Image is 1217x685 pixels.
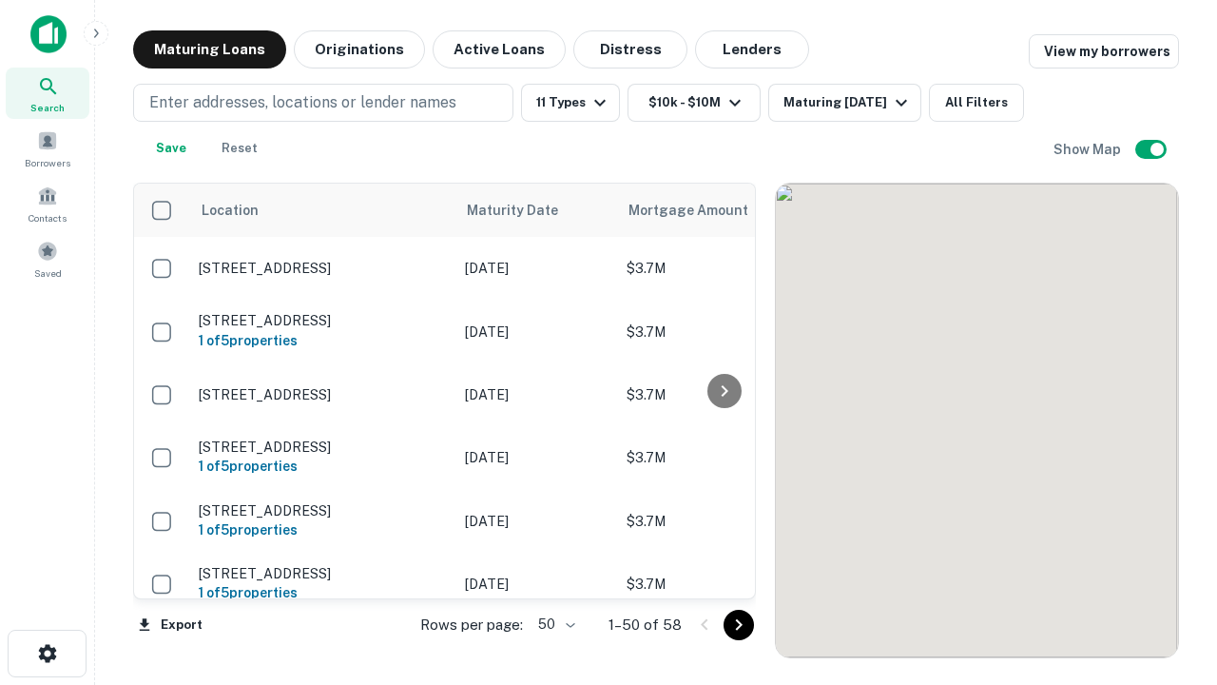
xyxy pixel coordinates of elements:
[617,184,826,237] th: Mortgage Amount
[199,565,446,582] p: [STREET_ADDRESS]
[627,384,817,405] p: $3.7M
[199,312,446,329] p: [STREET_ADDRESS]
[465,574,608,595] p: [DATE]
[1029,34,1179,68] a: View my borrowers
[627,574,817,595] p: $3.7M
[6,233,89,284] a: Saved
[199,456,446,477] h6: 1 of 5 properties
[30,100,65,115] span: Search
[1053,139,1124,160] h6: Show Map
[199,582,446,603] h6: 1 of 5 properties
[199,386,446,403] p: [STREET_ADDRESS]
[34,265,62,281] span: Saved
[627,322,817,342] p: $3.7M
[465,258,608,279] p: [DATE]
[199,519,446,540] h6: 1 of 5 properties
[465,384,608,405] p: [DATE]
[433,30,566,68] button: Active Loans
[628,199,773,222] span: Mortgage Amount
[133,84,513,122] button: Enter addresses, locations or lender names
[465,447,608,468] p: [DATE]
[6,178,89,229] a: Contacts
[209,129,270,167] button: Reset
[776,184,1178,657] div: 0 0
[189,184,455,237] th: Location
[1122,472,1217,563] iframe: Chat Widget
[521,84,620,122] button: 11 Types
[294,30,425,68] button: Originations
[768,84,921,122] button: Maturing [DATE]
[724,610,754,640] button: Go to next page
[783,91,913,114] div: Maturing [DATE]
[199,330,446,351] h6: 1 of 5 properties
[199,502,446,519] p: [STREET_ADDRESS]
[695,30,809,68] button: Lenders
[627,511,817,532] p: $3.7M
[29,210,67,225] span: Contacts
[455,184,617,237] th: Maturity Date
[573,30,687,68] button: Distress
[6,68,89,119] a: Search
[149,91,456,114] p: Enter addresses, locations or lender names
[627,258,817,279] p: $3.7M
[133,30,286,68] button: Maturing Loans
[420,614,523,636] p: Rows per page:
[627,447,817,468] p: $3.7M
[531,611,578,638] div: 50
[465,322,608,342] p: [DATE]
[133,611,207,639] button: Export
[25,155,70,170] span: Borrowers
[141,129,202,167] button: Save your search to get updates of matches that match your search criteria.
[199,260,446,277] p: [STREET_ADDRESS]
[199,439,446,456] p: [STREET_ADDRESS]
[30,15,67,53] img: capitalize-icon.png
[608,614,682,636] p: 1–50 of 58
[465,511,608,532] p: [DATE]
[201,199,259,222] span: Location
[467,199,583,222] span: Maturity Date
[929,84,1024,122] button: All Filters
[628,84,761,122] button: $10k - $10M
[6,123,89,174] a: Borrowers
